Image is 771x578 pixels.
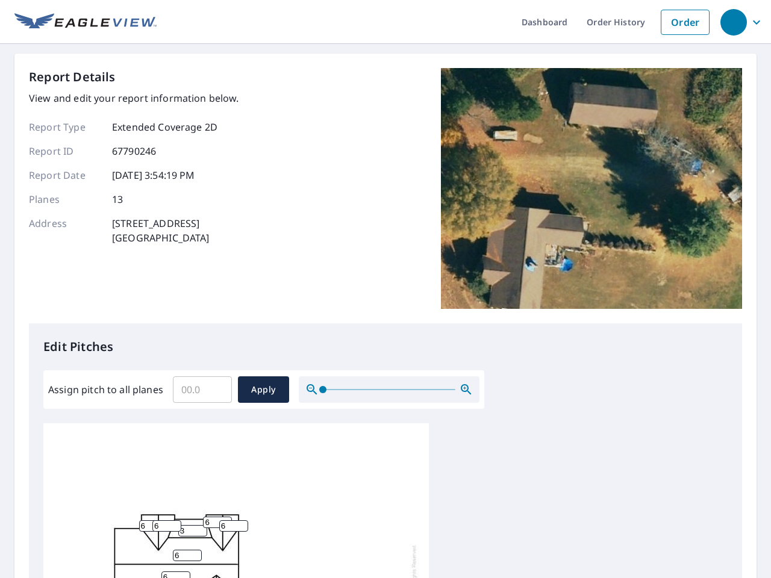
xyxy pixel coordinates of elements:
[112,120,217,134] p: Extended Coverage 2D
[29,168,101,182] p: Report Date
[441,68,742,309] img: Top image
[29,68,116,86] p: Report Details
[238,376,289,403] button: Apply
[661,10,710,35] a: Order
[112,192,123,207] p: 13
[29,120,101,134] p: Report Type
[29,192,101,207] p: Planes
[48,382,163,397] label: Assign pitch to all planes
[14,13,157,31] img: EV Logo
[248,382,279,397] span: Apply
[29,144,101,158] p: Report ID
[112,144,156,158] p: 67790246
[112,168,195,182] p: [DATE] 3:54:19 PM
[173,373,232,406] input: 00.0
[29,91,239,105] p: View and edit your report information below.
[43,338,728,356] p: Edit Pitches
[29,216,101,245] p: Address
[112,216,210,245] p: [STREET_ADDRESS] [GEOGRAPHIC_DATA]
